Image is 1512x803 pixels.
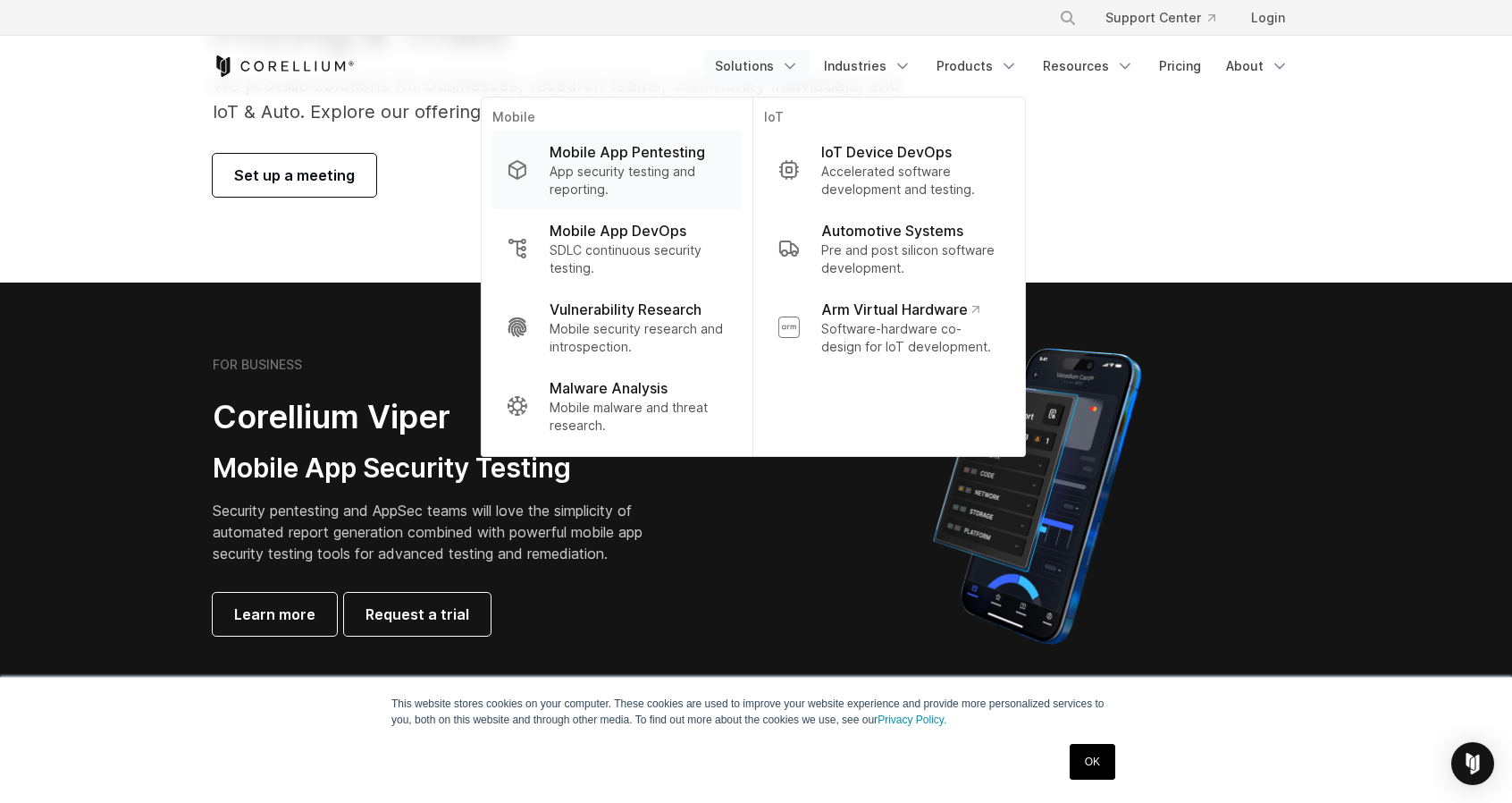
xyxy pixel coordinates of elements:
[821,320,1000,356] p: Software-hardware co-design for IoT development.
[1091,2,1230,34] a: Support Center
[1070,744,1115,780] a: OK
[492,108,742,131] p: Mobile
[1148,50,1212,82] a: Pricing
[704,50,810,82] a: Solutions
[365,604,469,625] span: Request a trial
[234,604,315,625] span: Learn more
[878,714,946,726] a: Privacy Policy.
[234,165,355,186] span: Set up a meeting
[492,288,742,367] a: Vulnerability Research Mobile security research and introspection.
[344,593,491,636] a: Request a trial
[926,50,1029,82] a: Products
[821,163,1000,199] p: Accelerated software development and testing.
[764,131,1014,209] a: IoT Device DevOps Accelerated software development and testing.
[704,50,1299,82] div: Navigation Menu
[903,340,1172,653] img: Corellium MATRIX automated report on iPhone showing app vulnerability test results across securit...
[764,288,1014,367] a: Arm Virtual Hardware Software-hardware co-design for IoT development.
[550,141,705,163] p: Mobile App Pentesting
[213,55,355,77] a: Corellium Home
[550,399,727,435] p: Mobile malware and threat research.
[213,593,337,636] a: Learn more
[213,397,670,437] h2: Corellium Viper
[1032,50,1145,82] a: Resources
[1215,50,1299,82] a: About
[550,163,727,199] p: App security testing and reporting.
[764,108,1014,131] p: IoT
[821,220,963,241] p: Automotive Systems
[1237,2,1299,34] a: Login
[213,154,376,197] a: Set up a meeting
[213,357,302,373] h6: FOR BUSINESS
[1052,2,1084,34] button: Search
[550,377,668,399] p: Malware Analysis
[821,141,952,163] p: IoT Device DevOps
[213,72,925,125] p: We provide solutions for businesses, research teams, community individuals, and IoT & Auto. Explo...
[550,220,686,241] p: Mobile App DevOps
[550,299,701,320] p: Vulnerability Research
[213,452,670,486] h3: Mobile App Security Testing
[492,131,742,209] a: Mobile App Pentesting App security testing and reporting.
[213,500,670,564] p: Security pentesting and AppSec teams will love the simplicity of automated report generation comb...
[550,320,727,356] p: Mobile security research and introspection.
[764,209,1014,288] a: Automotive Systems Pre and post silicon software development.
[1037,2,1299,34] div: Navigation Menu
[813,50,922,82] a: Industries
[550,241,727,277] p: SDLC continuous security testing.
[391,696,1121,728] p: This website stores cookies on your computer. These cookies are used to improve your website expe...
[1451,742,1494,785] div: Open Intercom Messenger
[492,209,742,288] a: Mobile App DevOps SDLC continuous security testing.
[821,299,979,320] p: Arm Virtual Hardware
[821,241,1000,277] p: Pre and post silicon software development.
[492,367,742,445] a: Malware Analysis Mobile malware and threat research.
